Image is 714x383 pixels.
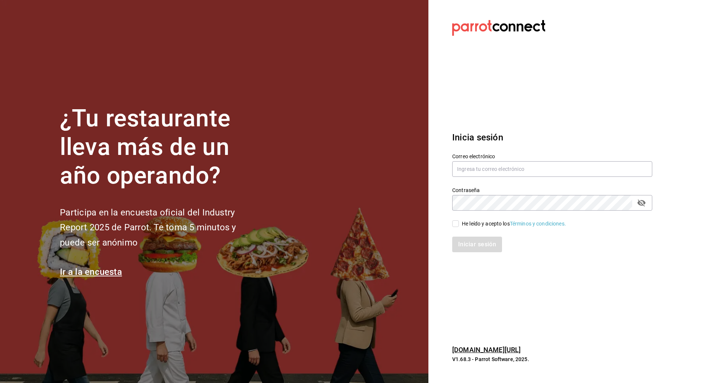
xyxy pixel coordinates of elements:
[60,104,261,190] h1: ¿Tu restaurante lleva más de un año operando?
[452,356,652,363] p: V1.68.3 - Parrot Software, 2025.
[452,161,652,177] input: Ingresa tu correo electrónico
[60,267,122,277] a: Ir a la encuesta
[635,197,648,209] button: passwordField
[452,154,652,159] label: Correo electrónico
[452,131,652,144] h3: Inicia sesión
[452,346,521,354] a: [DOMAIN_NAME][URL]
[510,221,566,227] a: Términos y condiciones.
[452,188,652,193] label: Contraseña
[462,220,566,228] div: He leído y acepto los
[60,205,261,250] h2: Participa en la encuesta oficial del Industry Report 2025 de Parrot. Te toma 5 minutos y puede se...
